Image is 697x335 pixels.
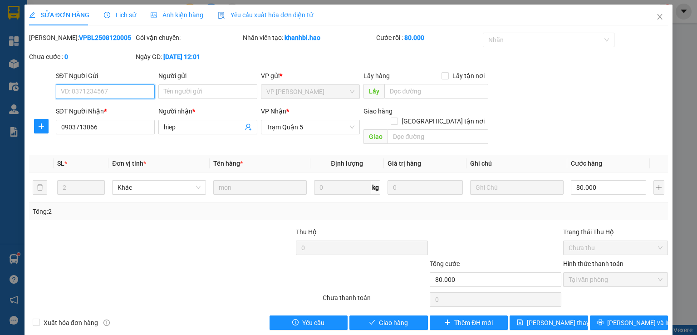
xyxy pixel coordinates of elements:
b: 80.000 [404,34,424,41]
span: Yêu cầu xuất hóa đơn điện tử [218,11,314,19]
input: Ghi Chú [470,180,564,195]
div: Người gửi [158,71,257,81]
span: Lấy hàng [363,72,390,79]
div: SĐT Người Gửi [56,71,155,81]
span: clock-circle [104,12,110,18]
span: Trạm Quận 5 [266,120,354,134]
span: Thu Hộ [296,228,317,236]
span: Lấy [363,84,384,99]
span: close [656,13,663,20]
div: Nhân viên tạo: [243,33,374,43]
span: VP Bạc Liêu [266,85,354,99]
span: SỬA ĐƠN HÀNG [29,11,89,19]
span: Lịch sử [104,11,136,19]
label: Hình thức thanh toán [563,260,623,267]
span: picture [151,12,157,18]
span: save [517,319,523,326]
span: Chưa thu [569,241,663,255]
span: Cước hàng [571,160,602,167]
button: Close [647,5,672,30]
button: plus [653,180,664,195]
b: [DATE] 12:01 [163,53,200,60]
button: delete [33,180,47,195]
div: Trạng thái Thu Hộ [563,227,668,237]
span: printer [597,319,604,326]
div: Chưa thanh toán [322,293,428,309]
span: user-add [245,123,252,131]
b: khanhbl.hao [285,34,320,41]
b: VPBL2508120005 [79,34,131,41]
th: Ghi chú [466,155,567,172]
div: Người nhận [158,106,257,116]
div: Chưa cước : [29,52,134,62]
button: save[PERSON_NAME] thay đổi [510,315,588,330]
b: 0 [64,53,68,60]
span: Giá trị hàng [388,160,421,167]
div: Gói vận chuyển: [136,33,241,43]
button: plus [34,119,49,133]
span: Yêu cầu [302,318,324,328]
span: edit [29,12,35,18]
span: info-circle [103,320,110,326]
div: SĐT Người Nhận [56,106,155,116]
span: plus [444,319,451,326]
input: Dọc đường [388,129,488,144]
div: [PERSON_NAME]: [29,33,134,43]
span: Tên hàng [213,160,243,167]
input: Dọc đường [384,84,488,99]
img: icon [218,12,225,19]
span: Ảnh kiện hàng [151,11,203,19]
span: kg [371,180,380,195]
span: Khác [118,181,200,194]
input: 0 [388,180,463,195]
div: VP gửi [261,71,360,81]
span: exclamation-circle [292,319,299,326]
span: Giao hàng [379,318,408,328]
div: Cước rồi : [376,33,481,43]
span: Tại văn phòng [569,273,663,286]
span: VP Nhận [261,108,286,115]
span: Giao [363,129,388,144]
button: printer[PERSON_NAME] và In [590,315,668,330]
input: VD: Bàn, Ghế [213,180,307,195]
span: check [369,319,375,326]
div: Ngày GD: [136,52,241,62]
button: exclamation-circleYêu cầu [270,315,348,330]
span: [PERSON_NAME] và In [607,318,671,328]
span: Xuất hóa đơn hàng [40,318,102,328]
span: Tổng cước [430,260,460,267]
span: Định lượng [331,160,363,167]
button: plusThêm ĐH mới [430,315,508,330]
span: Lấy tận nơi [449,71,488,81]
span: [PERSON_NAME] thay đổi [527,318,599,328]
button: checkGiao hàng [349,315,428,330]
span: [GEOGRAPHIC_DATA] tận nơi [398,116,488,126]
span: Thêm ĐH mới [454,318,493,328]
span: Giao hàng [363,108,393,115]
div: Tổng: 2 [33,207,270,217]
span: plus [34,123,48,130]
span: SL [57,160,64,167]
span: Đơn vị tính [112,160,146,167]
